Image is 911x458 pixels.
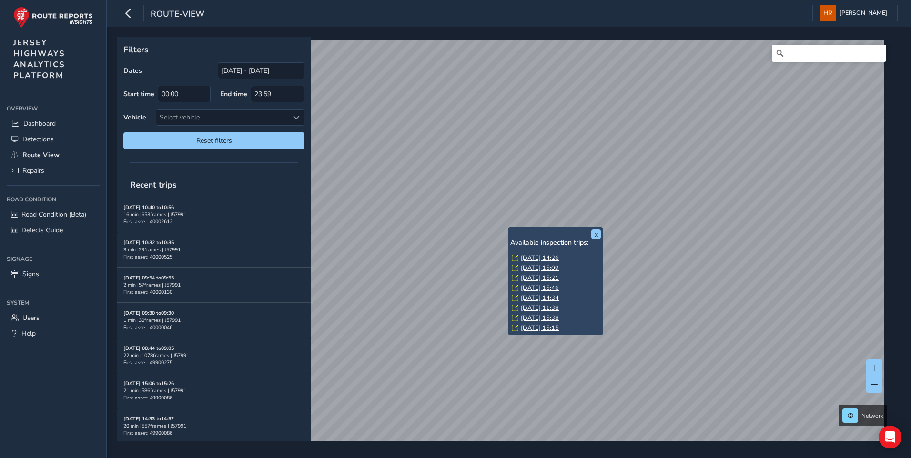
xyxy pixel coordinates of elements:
[772,45,886,62] input: Search
[123,113,146,122] label: Vehicle
[7,147,100,163] a: Route View
[151,8,204,21] span: route-view
[120,40,884,452] canvas: Map
[7,222,100,238] a: Defects Guide
[123,309,174,317] strong: [DATE] 09:30 to 09:30
[521,294,559,302] a: [DATE] 14:34
[156,110,288,125] div: Select vehicle
[7,296,100,310] div: System
[123,218,172,225] span: First asset: 40002612
[7,192,100,207] div: Road Condition
[123,422,304,429] div: 20 min | 557 frames | J57991
[21,329,36,338] span: Help
[123,317,304,324] div: 1 min | 30 frames | J57991
[131,136,297,145] span: Reset filters
[510,239,601,247] h6: Available inspection trips:
[21,226,63,235] span: Defects Guide
[521,324,559,332] a: [DATE] 15:15
[861,412,883,419] span: Network
[21,210,86,219] span: Road Condition (Beta)
[840,5,887,21] span: [PERSON_NAME]
[123,359,172,366] span: First asset: 49900275
[13,7,93,28] img: rr logo
[7,131,100,147] a: Detections
[820,5,891,21] button: [PERSON_NAME]
[820,5,836,21] img: diamond-layout
[591,229,601,239] button: x
[123,324,172,331] span: First asset: 40000046
[13,37,65,81] span: JERSEY HIGHWAYS ANALYTICS PLATFORM
[521,314,559,322] a: [DATE] 15:38
[123,380,174,387] strong: [DATE] 15:06 to 15:26
[7,266,100,282] a: Signs
[123,132,304,149] button: Reset filters
[521,284,559,292] a: [DATE] 15:46
[123,387,304,394] div: 21 min | 586 frames | J57991
[123,90,154,99] label: Start time
[7,310,100,326] a: Users
[123,345,174,352] strong: [DATE] 08:44 to 09:05
[521,334,559,342] a: [DATE] 13:44
[123,43,304,56] p: Filters
[22,135,54,144] span: Detections
[521,304,559,312] a: [DATE] 11:38
[123,246,304,253] div: 3 min | 29 frames | J57991
[521,264,559,272] a: [DATE] 15:09
[7,101,100,116] div: Overview
[123,415,174,422] strong: [DATE] 14:33 to 14:52
[521,254,559,262] a: [DATE] 14:26
[22,150,60,159] span: Route View
[521,274,559,282] a: [DATE] 15:21
[123,274,174,281] strong: [DATE] 09:54 to 09:55
[22,166,44,175] span: Repairs
[123,394,172,401] span: First asset: 49900086
[7,326,100,341] a: Help
[123,211,304,218] div: 16 min | 653 frames | J57991
[7,252,100,266] div: Signage
[22,313,40,322] span: Users
[879,426,901,448] div: Open Intercom Messenger
[7,116,100,131] a: Dashboard
[123,352,304,359] div: 22 min | 1078 frames | J57991
[7,207,100,222] a: Road Condition (Beta)
[123,253,172,260] span: First asset: 40000525
[123,429,172,437] span: First asset: 49900086
[123,239,174,246] strong: [DATE] 10:32 to 10:35
[220,90,247,99] label: End time
[23,119,56,128] span: Dashboard
[123,66,142,75] label: Dates
[123,289,172,296] span: First asset: 40000130
[123,204,174,211] strong: [DATE] 10:40 to 10:56
[123,172,183,197] span: Recent trips
[7,163,100,179] a: Repairs
[123,281,304,289] div: 2 min | 57 frames | J57991
[22,269,39,279] span: Signs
